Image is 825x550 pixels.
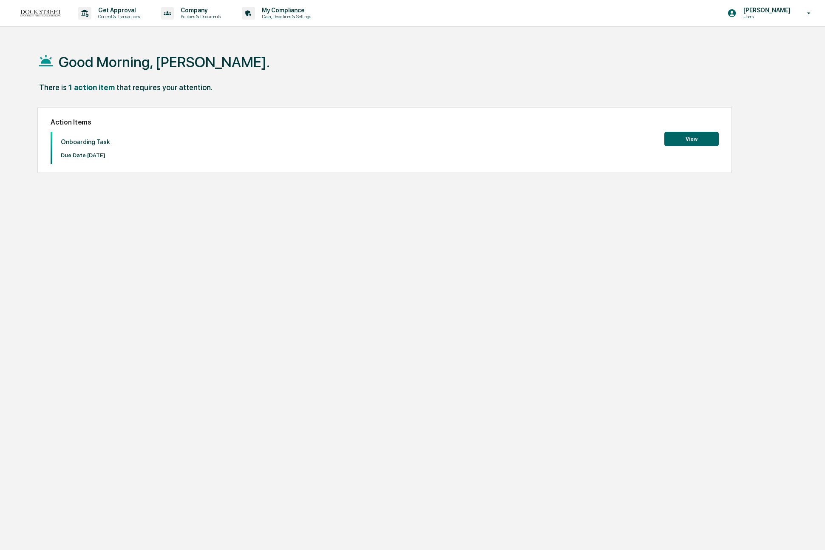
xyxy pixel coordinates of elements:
p: Onboarding Task [61,138,110,146]
h1: Good Morning, [PERSON_NAME]. [59,54,270,71]
p: Due Date: [DATE] [61,152,110,159]
p: Policies & Documents [174,14,225,20]
p: Users [737,14,795,20]
a: View [664,134,719,142]
p: Data, Deadlines & Settings [255,14,315,20]
img: logo [20,9,61,17]
div: There is [39,83,67,92]
p: My Compliance [255,7,315,14]
h2: Action Items [51,118,719,126]
button: View [664,132,719,146]
p: Company [174,7,225,14]
p: Get Approval [91,7,144,14]
p: Content & Transactions [91,14,144,20]
p: [PERSON_NAME] [737,7,795,14]
div: 1 action item [68,83,115,92]
div: that requires your attention. [116,83,213,92]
